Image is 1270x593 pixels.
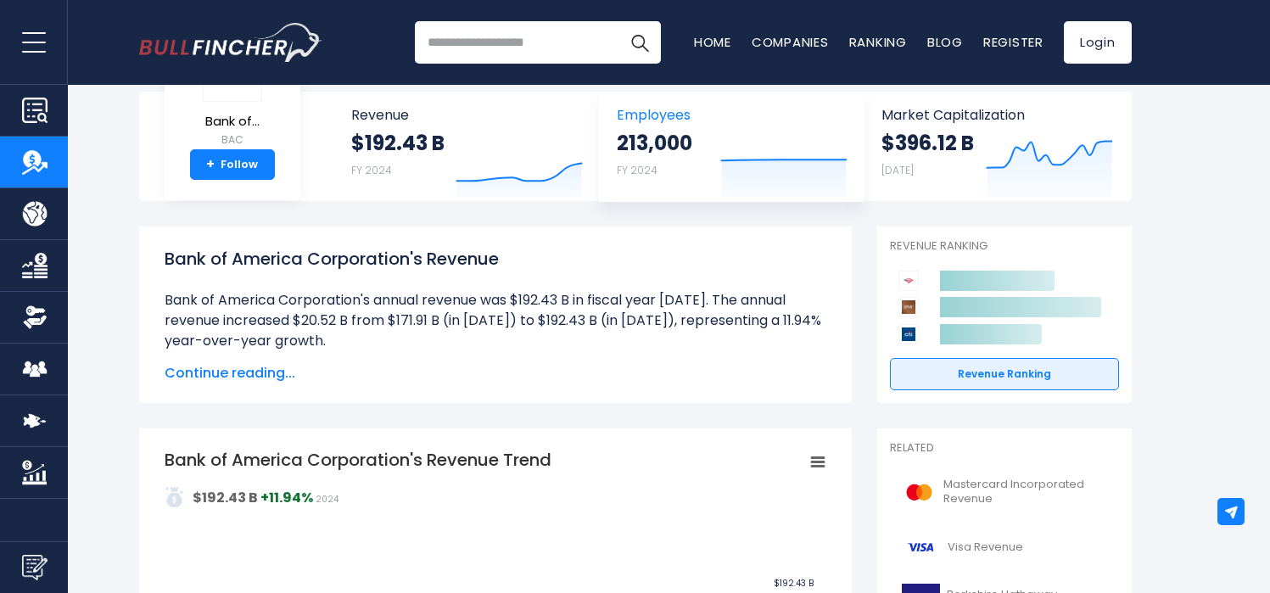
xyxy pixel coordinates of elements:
a: Bank of... BAC [202,44,263,150]
h1: Bank of America Corporation's Revenue [165,246,826,271]
a: Companies [752,33,829,51]
img: Bank of America Corporation competitors logo [898,271,919,291]
a: Go to homepage [139,23,322,62]
tspan: Bank of America Corporation's Revenue Trend [165,448,551,472]
a: Ranking [849,33,907,51]
p: Related [890,441,1119,456]
img: JPMorgan Chase & Co. competitors logo [898,297,919,317]
small: FY 2024 [617,163,657,177]
a: Mastercard Incorporated Revenue [890,469,1119,516]
strong: $192.43 B [351,130,445,156]
a: Blog [927,33,963,51]
small: FY 2024 [351,163,392,177]
span: Employees [617,107,847,123]
img: MA logo [900,473,938,512]
li: Bank of America Corporation's annual revenue was $192.43 B in fiscal year [DATE]. The annual reve... [165,290,826,351]
span: Bank of... [203,115,262,129]
span: 2024 [316,493,338,506]
p: Revenue Ranking [890,239,1119,254]
a: Home [694,33,731,51]
text: $192.43 B [774,577,814,590]
img: Citigroup competitors logo [898,324,919,344]
strong: $396.12 B [881,130,974,156]
img: Bullfincher logo [139,23,322,62]
a: Employees 213,000 FY 2024 [600,92,864,201]
img: addasd [165,487,185,507]
img: V logo [900,529,943,567]
a: Visa Revenue [890,524,1119,571]
strong: + [206,157,215,172]
a: Market Capitalization $396.12 B [DATE] [864,92,1129,201]
span: Market Capitalization [881,107,1112,123]
button: Search [618,21,661,64]
a: Revenue $192.43 B FY 2024 [334,92,600,201]
small: BAC [203,132,262,148]
a: +Follow [190,149,275,180]
strong: 213,000 [617,130,692,156]
img: Ownership [22,305,48,330]
small: [DATE] [881,163,914,177]
a: Login [1064,21,1132,64]
span: Continue reading... [165,363,826,383]
a: Revenue Ranking [890,358,1119,390]
a: Register [983,33,1043,51]
strong: $192.43 B [193,488,258,507]
span: Revenue [351,107,583,123]
strong: +11.94% [260,488,313,507]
